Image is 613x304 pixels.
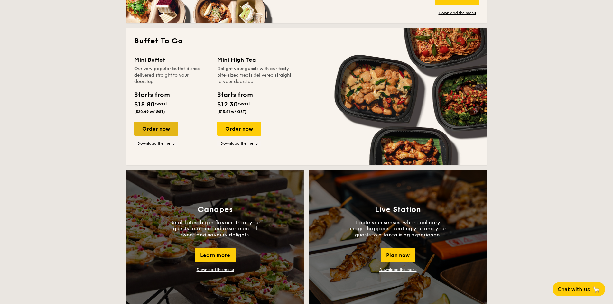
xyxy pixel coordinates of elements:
span: 🦙 [592,286,600,293]
a: Download the menu [379,267,417,272]
div: Order now [134,122,178,136]
span: ($13.41 w/ GST) [217,109,246,114]
span: ($20.49 w/ GST) [134,109,165,114]
div: Mini Buffet [134,55,209,64]
div: Order now [217,122,261,136]
div: Our very popular buffet dishes, delivered straight to your doorstep. [134,66,209,85]
h3: Live Station [375,205,421,214]
h3: Canapes [198,205,233,214]
h2: Buffet To Go [134,36,479,46]
p: Small bites, big in flavour. Treat your guests to a curated assortment of sweet and savoury delig... [167,219,264,238]
span: /guest [155,101,167,106]
p: Ignite your senses, where culinary magic happens, treating you and your guests to a tantalising e... [350,219,446,238]
span: Chat with us [558,286,590,292]
div: Mini High Tea [217,55,293,64]
span: $12.30 [217,101,238,108]
div: Starts from [134,90,169,100]
a: Download the menu [197,267,234,272]
button: Chat with us🦙 [553,282,605,296]
a: Download the menu [435,10,479,15]
a: Download the menu [217,141,261,146]
span: /guest [238,101,250,106]
div: Delight your guests with our tasty bite-sized treats delivered straight to your doorstep. [217,66,293,85]
a: Download the menu [134,141,178,146]
div: Starts from [217,90,252,100]
div: Learn more [195,248,236,262]
span: $18.80 [134,101,155,108]
div: Plan now [381,248,415,262]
